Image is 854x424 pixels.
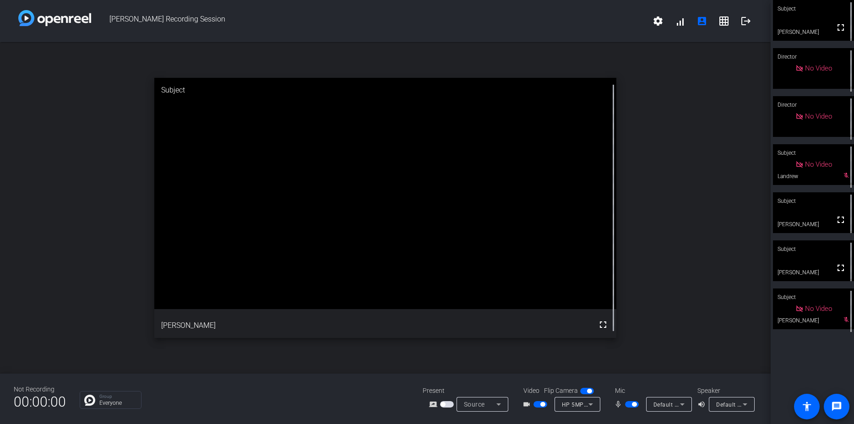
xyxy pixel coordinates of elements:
[464,401,485,408] span: Source
[805,304,832,313] span: No Video
[598,319,609,330] mat-icon: fullscreen
[91,10,647,32] span: [PERSON_NAME] Recording Session
[773,288,854,306] div: Subject
[773,96,854,114] div: Director
[773,48,854,65] div: Director
[740,16,751,27] mat-icon: logout
[773,192,854,210] div: Subject
[84,395,95,406] img: Chat Icon
[835,214,846,225] mat-icon: fullscreen
[805,112,832,120] span: No Video
[423,386,514,396] div: Present
[773,144,854,162] div: Subject
[835,22,846,33] mat-icon: fullscreen
[544,386,578,396] span: Flip Camera
[522,399,533,410] mat-icon: videocam_outline
[18,10,91,26] img: white-gradient.svg
[835,262,846,273] mat-icon: fullscreen
[523,386,539,396] span: Video
[154,78,617,103] div: Subject
[653,16,664,27] mat-icon: settings
[669,10,691,32] button: signal_cellular_alt
[429,399,440,410] mat-icon: screen_share_outline
[718,16,729,27] mat-icon: grid_on
[805,64,832,72] span: No Video
[562,401,640,408] span: HP 5MP Camera (0408:545f)
[697,399,708,410] mat-icon: volume_up
[801,401,812,412] mat-icon: accessibility
[14,385,66,394] div: Not Recording
[99,400,136,406] p: Everyone
[697,386,752,396] div: Speaker
[696,16,707,27] mat-icon: account_box
[805,160,832,169] span: No Video
[614,399,625,410] mat-icon: mic_none
[99,394,136,399] p: Group
[606,386,697,396] div: Mic
[14,391,66,413] span: 00:00:00
[831,401,842,412] mat-icon: message
[773,240,854,258] div: Subject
